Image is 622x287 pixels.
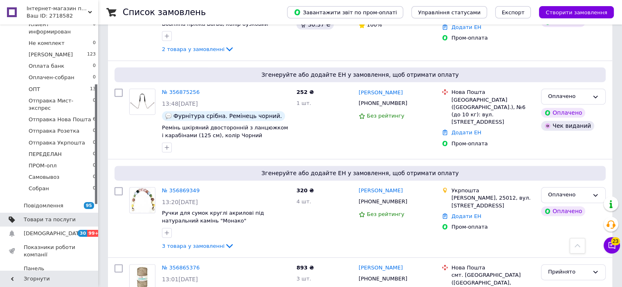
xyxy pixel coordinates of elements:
[165,113,172,119] img: :speech_balloon:
[451,140,534,147] div: Пром-оплата
[418,9,481,16] span: Управління статусами
[451,24,481,30] a: Додати ЕН
[118,169,602,177] span: Згенеруйте або додайте ЕН у замовлення, щоб отримати оплату
[93,162,96,169] span: 0
[162,187,200,194] a: № 356869349
[129,187,155,213] a: Фото товару
[162,125,288,138] a: Ремінь шкіряний двосторонній з ланцюжком і карабінами (125 см), колір Чорний
[93,62,96,70] span: 0
[29,40,65,47] span: Не комплект
[162,21,268,27] a: Вовняна пряжа Barba, колір бузковий
[29,62,64,70] span: Оплата банк
[162,210,264,224] a: Ручки для сумок круглі акрилові під натуральний камінь "Монако"
[90,86,96,93] span: 13
[93,40,96,47] span: 0
[162,243,225,249] span: 3 товара у замовленні
[367,211,404,217] span: Без рейтингу
[162,46,225,52] span: 2 товара у замовленні
[27,12,98,20] div: Ваш ID: 2718582
[359,187,403,195] a: [PERSON_NAME]
[539,6,614,18] button: Створити замовлення
[296,198,311,205] span: 4 шт.
[548,191,589,199] div: Оплачено
[87,230,101,237] span: 99+
[367,113,404,119] span: Без рейтингу
[359,276,407,282] span: [PHONE_NUMBER]
[29,185,49,192] span: Собран
[27,5,88,12] span: Інтернет-магазин пряжі та фурнітури SHIKIMIKI
[29,162,57,169] span: ПРОМ-опл
[162,276,198,283] span: 13:01[DATE]
[296,20,334,29] div: 30.37 ₴
[296,276,311,282] span: 3 шт.
[130,89,155,114] img: Фото товару
[24,265,76,280] span: Панель управління
[451,96,534,126] div: [GEOGRAPHIC_DATA] ([GEOGRAPHIC_DATA].), №6 (до 10 кг): вул. [STREET_ADDRESS]
[294,9,397,16] span: Завантажити звіт по пром-оплаті
[546,9,607,16] span: Створити замовлення
[29,151,62,158] span: ПЕРЕДЕЛАН
[173,113,282,119] span: Фурнітура срібна. Ремінець чорний.
[84,202,94,209] span: 95
[359,198,407,205] span: [PHONE_NUMBER]
[162,243,234,249] a: 3 товара у замовленні
[451,89,534,96] div: Нова Пошта
[29,86,40,93] span: ОПТ
[296,265,314,271] span: 893 ₴
[611,237,620,245] span: 23
[29,21,93,36] span: Клиент информирован
[451,213,481,219] a: Додати ЕН
[93,116,96,123] span: 6
[495,6,531,18] button: Експорт
[541,121,594,131] div: Чек виданий
[451,264,534,271] div: Нова Пошта
[29,139,85,147] span: Отправка Укрпошта
[29,74,74,81] span: Оплачен-собран
[93,151,96,158] span: 0
[118,71,602,79] span: Згенеруйте або додайте ЕН у замовлення, щоб отримати оплату
[162,89,200,95] a: № 356875256
[287,6,403,18] button: Завантажити звіт по пром-оплаті
[29,97,93,112] span: Отправка Мист-экспрес
[123,7,206,17] h1: Список замовлень
[24,216,76,223] span: Товари та послуги
[162,46,234,52] a: 2 товара у замовленні
[296,89,314,95] span: 252 ₴
[451,34,534,42] div: Пром-оплата
[359,100,407,106] span: [PHONE_NUMBER]
[502,9,525,16] span: Експорт
[296,100,311,106] span: 1 шт.
[541,108,585,118] div: Оплачено
[359,89,403,97] a: [PERSON_NAME]
[93,185,96,192] span: 0
[604,237,620,254] button: Чат з покупцем23
[24,244,76,258] span: Показники роботи компанії
[93,97,96,112] span: 0
[548,92,589,101] div: Оплачено
[29,116,91,123] span: Отправка Нова Пошта
[87,51,96,58] span: 123
[93,21,96,36] span: 0
[411,6,487,18] button: Управління статусами
[130,187,155,213] img: Фото товару
[24,202,63,209] span: Повідомлення
[296,187,314,194] span: 320 ₴
[24,230,84,237] span: [DEMOGRAPHIC_DATA]
[367,22,382,28] span: 100%
[162,199,198,205] span: 13:20[DATE]
[541,206,585,216] div: Оплачено
[531,9,614,15] a: Створити замовлення
[29,127,79,135] span: Отправка Розетка
[93,174,96,181] span: 0
[162,265,200,271] a: № 356865376
[451,187,534,194] div: Укрпошта
[29,51,73,58] span: [PERSON_NAME]
[29,174,59,181] span: Самовывоз
[451,129,481,136] a: Додати ЕН
[451,223,534,231] div: Пром-оплата
[93,127,96,135] span: 0
[93,74,96,81] span: 0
